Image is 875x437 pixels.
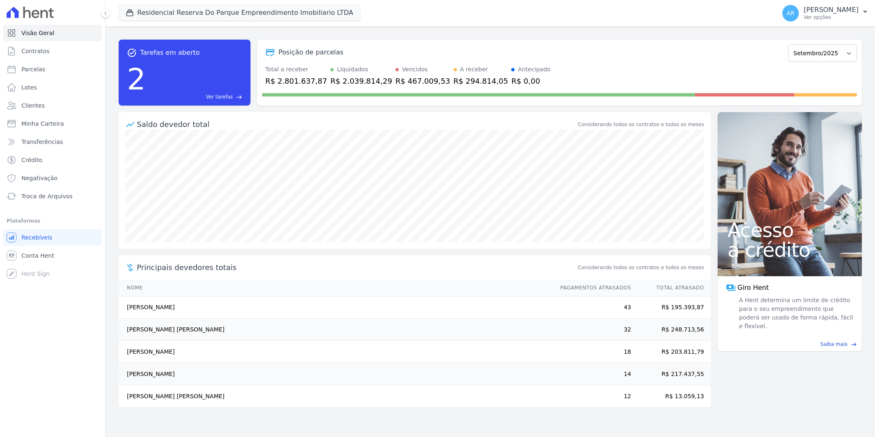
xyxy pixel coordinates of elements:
div: Considerando todos os contratos e todos os meses [578,121,704,128]
a: Visão Geral [3,25,102,41]
span: Principais devedores totais [137,262,576,273]
a: Clientes [3,97,102,114]
td: [PERSON_NAME] [119,363,552,385]
div: R$ 294.814,05 [454,75,508,87]
span: east [851,341,857,348]
td: [PERSON_NAME] [PERSON_NAME] [119,385,552,408]
a: Lotes [3,79,102,96]
div: Liquidados [337,65,368,74]
td: R$ 248.713,56 [632,319,711,341]
td: 12 [552,385,632,408]
td: 32 [552,319,632,341]
span: Considerando todos os contratos e todos os meses [578,264,704,271]
div: R$ 467.009,53 [395,75,450,87]
td: R$ 217.437,55 [632,363,711,385]
div: Saldo devedor total [137,119,576,130]
th: Pagamentos Atrasados [552,280,632,296]
p: [PERSON_NAME] [804,6,859,14]
span: Minha Carteira [21,120,64,128]
div: A receber [460,65,488,74]
div: 2 [127,58,146,101]
div: R$ 2.039.814,29 [330,75,392,87]
a: Contratos [3,43,102,59]
a: Ver tarefas east [149,93,242,101]
span: Transferências [21,138,63,146]
div: Total a receber [265,65,327,74]
button: Residencial Reserva Do Parque Empreendimento Imobiliario LTDA [119,5,360,21]
span: Tarefas em aberto [140,48,200,58]
span: Acesso [728,220,852,240]
td: [PERSON_NAME] [119,341,552,363]
span: Parcelas [21,65,45,73]
span: A Hent determina um limite de crédito para o seu empreendimento que poderá ser usado de forma ráp... [737,296,854,331]
div: Plataformas [7,216,98,226]
a: Parcelas [3,61,102,78]
span: Clientes [21,101,44,110]
div: Vencidos [402,65,428,74]
span: Troca de Arquivos [21,192,73,200]
span: Recebíveis [21,233,52,242]
td: R$ 203.811,79 [632,341,711,363]
span: task_alt [127,48,137,58]
span: a crédito [728,240,852,260]
div: R$ 2.801.637,87 [265,75,327,87]
span: AR [786,10,794,16]
span: Crédito [21,156,42,164]
div: R$ 0,00 [511,75,550,87]
span: Saiba mais [820,341,847,348]
th: Nome [119,280,552,296]
a: Recebíveis [3,229,102,246]
span: Ver tarefas [206,93,233,101]
td: R$ 195.393,87 [632,296,711,319]
span: Negativação [21,174,58,182]
td: R$ 13.059,13 [632,385,711,408]
span: Contratos [21,47,49,55]
span: east [236,94,242,100]
a: Minha Carteira [3,115,102,132]
td: [PERSON_NAME] [119,296,552,319]
a: Conta Hent [3,247,102,264]
td: [PERSON_NAME] [PERSON_NAME] [119,319,552,341]
td: 14 [552,363,632,385]
a: Transferências [3,134,102,150]
th: Total Atrasado [632,280,711,296]
a: Negativação [3,170,102,186]
td: 18 [552,341,632,363]
button: AR [PERSON_NAME] Ver opções [776,2,875,25]
span: Conta Hent [21,251,54,260]
div: Antecipado [518,65,550,74]
div: Posição de parcelas [278,47,344,57]
span: Lotes [21,83,37,92]
span: Giro Hent [737,283,769,293]
p: Ver opções [804,14,859,21]
span: Visão Geral [21,29,54,37]
a: Crédito [3,152,102,168]
a: Troca de Arquivos [3,188,102,204]
td: 43 [552,296,632,319]
a: Saiba mais east [723,341,857,348]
